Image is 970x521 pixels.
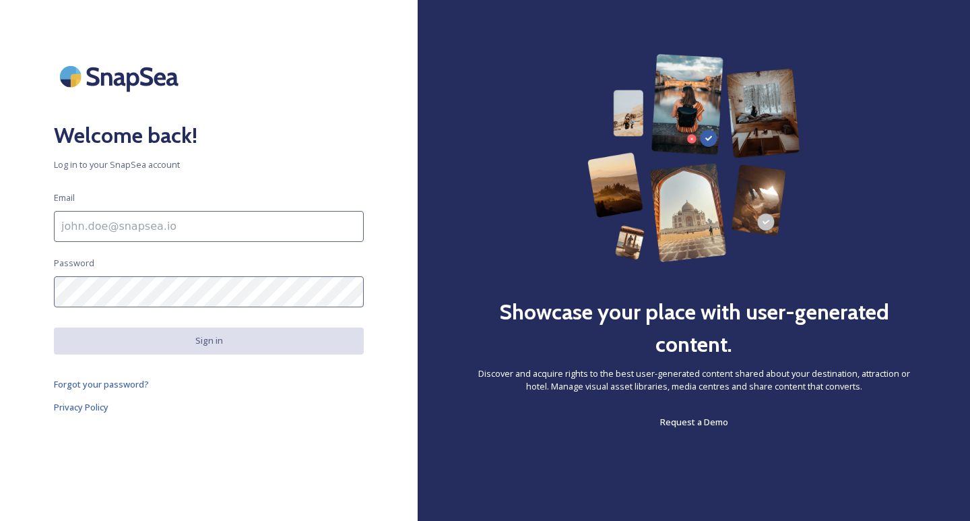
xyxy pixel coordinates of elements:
h2: Welcome back! [54,119,364,152]
a: Request a Demo [660,414,728,430]
span: Forgot your password? [54,378,149,390]
a: Forgot your password? [54,376,364,392]
input: john.doe@snapsea.io [54,211,364,242]
img: 63b42ca75bacad526042e722_Group%20154-p-800.png [587,54,800,262]
img: SnapSea Logo [54,54,189,99]
span: Email [54,191,75,204]
span: Request a Demo [660,416,728,428]
span: Privacy Policy [54,401,108,413]
a: Privacy Policy [54,399,364,415]
span: Discover and acquire rights to the best user-generated content shared about your destination, att... [472,367,916,393]
span: Log in to your SnapSea account [54,158,364,171]
h2: Showcase your place with user-generated content. [472,296,916,361]
span: Password [54,257,94,270]
button: Sign in [54,328,364,354]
